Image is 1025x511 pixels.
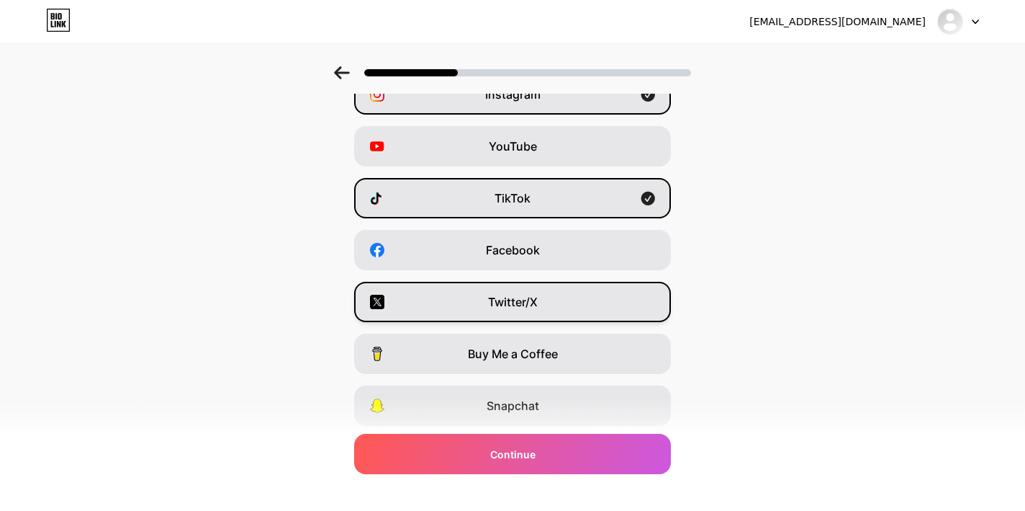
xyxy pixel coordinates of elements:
span: Facebook [486,241,540,259]
div: [EMAIL_ADDRESS][DOMAIN_NAME] [749,14,926,30]
span: Buy Me a Coffee [468,345,558,363]
span: Snapchat [487,397,539,414]
span: Twitter/X [488,293,538,311]
span: Continue [490,447,536,462]
span: Instagram [485,86,541,103]
img: yardimontero [936,8,964,35]
span: YouTube [489,138,537,155]
span: TikTok [495,190,530,207]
